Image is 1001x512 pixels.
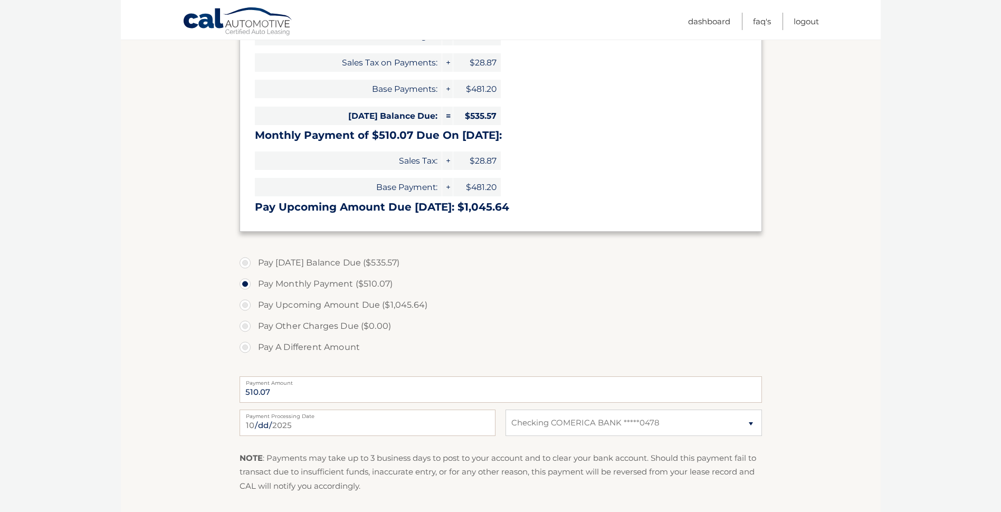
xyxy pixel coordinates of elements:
[240,376,762,403] input: Payment Amount
[794,13,819,30] a: Logout
[453,151,501,170] span: $28.87
[255,178,442,196] span: Base Payment:
[255,129,747,142] h3: Monthly Payment of $510.07 Due On [DATE]:
[240,273,762,295] label: Pay Monthly Payment ($510.07)
[453,178,501,196] span: $481.20
[240,410,495,436] input: Payment Date
[255,201,747,214] h3: Pay Upcoming Amount Due [DATE]: $1,045.64
[753,13,771,30] a: FAQ's
[240,376,762,385] label: Payment Amount
[240,451,762,493] p: : Payments may take up to 3 business days to post to your account and to clear your bank account....
[255,151,442,170] span: Sales Tax:
[453,107,501,125] span: $535.57
[453,80,501,98] span: $481.20
[240,410,495,418] label: Payment Processing Date
[240,316,762,337] label: Pay Other Charges Due ($0.00)
[442,107,453,125] span: =
[240,453,263,463] strong: NOTE
[688,13,730,30] a: Dashboard
[442,53,453,72] span: +
[255,107,442,125] span: [DATE] Balance Due:
[240,337,762,358] label: Pay A Different Amount
[255,53,442,72] span: Sales Tax on Payments:
[442,178,453,196] span: +
[442,80,453,98] span: +
[240,252,762,273] label: Pay [DATE] Balance Due ($535.57)
[453,53,501,72] span: $28.87
[183,7,293,37] a: Cal Automotive
[442,151,453,170] span: +
[255,80,442,98] span: Base Payments:
[240,295,762,316] label: Pay Upcoming Amount Due ($1,045.64)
